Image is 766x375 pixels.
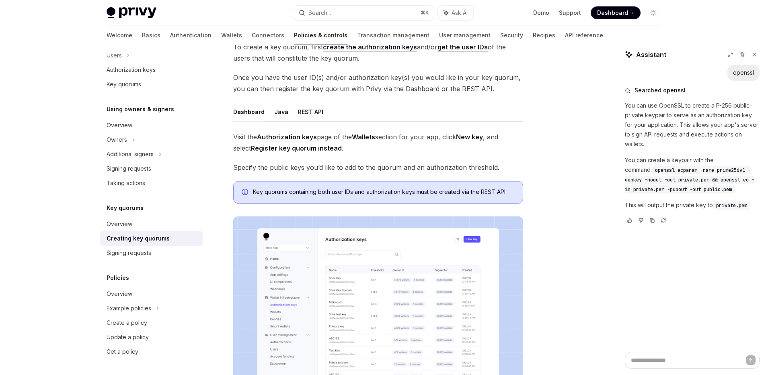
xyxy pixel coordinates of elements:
[293,6,434,20] button: Search...⌘K
[107,104,174,114] h5: Using owners & signers
[107,332,149,342] div: Update a policy
[635,86,686,94] span: Searched openssl
[559,9,581,17] a: Support
[100,287,203,301] a: Overview
[438,6,473,20] button: Ask AI
[142,26,160,45] a: Basics
[107,7,156,18] img: light logo
[242,189,250,197] svg: Info
[323,43,417,51] a: create the authorization keys
[233,102,265,121] button: Dashboard
[625,101,760,149] p: You can use OpenSSL to create a P-256 public-private keypair to serve as an authorization key for...
[107,273,129,283] h5: Policies
[452,9,468,17] span: Ask AI
[107,164,151,173] div: Signing requests
[107,347,138,357] div: Get a policy
[421,10,429,16] span: ⌘ K
[352,133,375,141] strong: Wallets
[308,8,331,18] div: Search...
[107,248,151,258] div: Signing requests
[257,133,317,141] a: Authorization keys
[233,72,523,94] span: Once you have the user ID(s) and/or authorization key(s) you would like in your key quorum, you c...
[625,155,760,194] p: You can create a keypair with the command:
[294,26,347,45] a: Policies & controls
[100,246,203,260] a: Signing requests
[107,26,132,45] a: Welcome
[100,77,203,92] a: Key quorums
[251,144,342,152] strong: Register key quorum instead
[100,118,203,132] a: Overview
[565,26,603,45] a: API reference
[107,318,147,328] div: Create a policy
[100,63,203,77] a: Authorization keys
[636,50,666,59] span: Assistant
[437,43,488,51] a: get the user IDs
[439,26,491,45] a: User management
[107,178,145,188] div: Taking actions
[107,219,132,229] div: Overview
[107,149,154,159] div: Additional signers
[100,217,203,231] a: Overview
[298,102,323,121] button: REST API
[274,102,288,121] button: Java
[253,188,515,196] span: Key quorums containing both user IDs and authorization keys must be created via the REST API.
[456,133,483,141] strong: New key
[107,304,151,313] div: Example policies
[625,167,754,193] span: openssl ecparam -name prime256v1 -genkey -noout -out private.pem && openssl ec -in private.pem -p...
[107,234,170,243] div: Creating key quorums
[107,203,144,213] h5: Key quorums
[733,69,754,77] div: openssl
[100,344,203,359] a: Get a policy
[252,26,284,45] a: Connectors
[100,161,203,176] a: Signing requests
[100,316,203,330] a: Create a policy
[100,330,203,344] a: Update a policy
[107,65,156,75] div: Authorization keys
[746,355,756,365] button: Send message
[100,231,203,246] a: Creating key quorums
[107,135,127,145] div: Owners
[233,131,523,154] span: Visit the page of the section for your app, click , and select .
[357,26,429,45] a: Transaction management
[233,41,523,64] span: To create a key quorum, first and/or of the users that will constitute the key quorum.
[533,9,549,17] a: Demo
[591,6,641,19] a: Dashboard
[233,162,523,173] span: Specify the public keys you’d like to add to the quorum and an authorization threshold.
[107,79,141,89] div: Key quorums
[716,202,747,209] span: private.pem
[170,26,212,45] a: Authentication
[597,9,628,17] span: Dashboard
[625,86,760,94] button: Searched openssl
[221,26,242,45] a: Wallets
[647,6,660,19] button: Toggle dark mode
[533,26,555,45] a: Recipes
[107,120,132,130] div: Overview
[100,176,203,190] a: Taking actions
[625,200,760,210] p: This will output the private key to
[107,289,132,299] div: Overview
[500,26,523,45] a: Security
